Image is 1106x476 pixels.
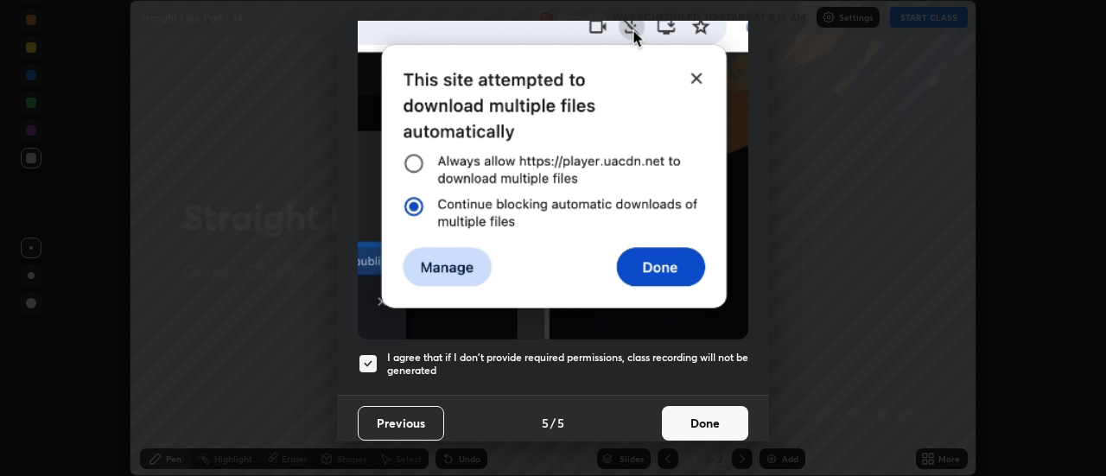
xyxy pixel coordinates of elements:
button: Previous [358,406,444,441]
h5: I agree that if I don't provide required permissions, class recording will not be generated [387,351,748,378]
button: Done [662,406,748,441]
h4: 5 [542,414,549,432]
h4: 5 [557,414,564,432]
h4: / [550,414,556,432]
